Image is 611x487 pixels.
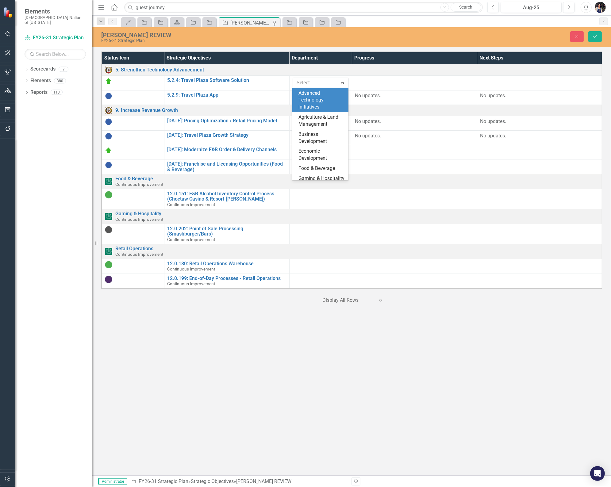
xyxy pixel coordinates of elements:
img: CI In Progress [105,276,112,283]
img: Focus Area [105,66,112,74]
div: Advanced Technology Initiatives [298,90,345,111]
img: Layla Freeman [595,2,606,13]
div: [PERSON_NAME] REVIEW [101,32,382,38]
a: 5.2.9: Travel Plaza App [167,92,286,98]
div: [PERSON_NAME] REVIEW [236,478,291,484]
span: Continuous Improvement [167,267,215,271]
div: Business Development [298,131,345,145]
img: Not Started [105,118,112,125]
div: 380 [54,78,66,83]
img: Report [105,213,112,220]
a: 5. Strengthen Technology Advancement [115,67,599,73]
small: [DEMOGRAPHIC_DATA] Nation of [US_STATE] [25,15,86,25]
p: No updates. [355,118,474,125]
input: Search ClearPoint... [124,2,483,13]
p: No updates. [480,118,599,125]
div: Agriculture & Land Management [298,114,345,128]
div: Aug-25 [503,4,559,11]
a: 12.0.151: F&B Alcohol Inventory Control Process (Choctaw Casino & Resort-[PERSON_NAME]) [167,191,286,202]
a: Retail Operations [115,246,599,251]
div: » » [130,478,347,485]
a: Gaming & Hospitality [115,211,599,217]
div: Gaming & Hospitality [298,175,345,182]
a: Food & Beverage [115,176,599,182]
div: 7 [59,67,68,72]
img: On Target [105,78,112,85]
span: Continuous Improvement [167,281,215,286]
img: Report [105,248,112,255]
a: FY26-31 Strategic Plan [25,34,86,41]
a: [DATE]: Pricing Optimization / Retail Pricing Model [167,118,286,124]
img: Action Plan Approved/In Progress [105,261,112,268]
a: 5.2.4: Travel Plaza Software Solution [167,78,286,83]
span: Continuous Improvement [167,237,215,242]
div: 113 [51,90,63,95]
img: Focus Area [105,107,112,114]
p: No updates. [480,92,599,99]
img: CI Upcoming [105,226,112,233]
a: FY26-31 Strategic Plan [139,478,188,484]
p: No updates. [355,92,474,99]
p: No updates. [355,132,474,140]
div: [PERSON_NAME] REVIEW [230,19,271,27]
img: On Target [105,147,112,154]
div: FY26-31 Strategic Plan [101,38,382,43]
a: [DATE]: Franchise and Licensing Opportunities (Food & Beverage) [167,161,286,172]
span: Continuous Improvement [115,182,163,187]
a: Search [451,3,481,12]
a: 12.0.199: End-of-Day Processes - Retail Operations [167,276,286,281]
img: Report [105,178,112,185]
span: Continuous Improvement [115,252,163,257]
span: Elements [25,8,86,15]
div: Economic Development [298,148,345,162]
input: Search Below... [25,49,86,59]
img: Not Started [105,132,112,140]
img: Action Plan Approved/In Progress [105,191,112,198]
span: Continuous Improvement [167,202,215,207]
span: Continuous Improvement [115,217,163,222]
a: Reports [30,89,48,96]
span: Administrator [98,478,127,485]
a: Scorecards [30,66,56,73]
a: [DATE]: Travel Plaza Growth Strategy [167,132,286,138]
a: 12.0.202: Point of Sale Processing (Smashburger/Bars) [167,226,286,237]
div: Open Intercom Messenger [590,466,605,481]
a: [DATE]: Modernize F&B Order & Delivery Channels [167,147,286,152]
a: 12.0.180: Retail Operations Warehouse [167,261,286,267]
p: No updates. [480,132,599,140]
button: Aug-25 [501,2,562,13]
img: ClearPoint Strategy [3,7,14,17]
div: Food & Beverage [298,165,345,172]
a: Strategic Objectives [191,478,234,484]
img: Not Started [105,92,112,100]
a: 9. Increase Revenue Growth [115,108,599,113]
img: Not Started [105,161,112,169]
a: Elements [30,77,51,84]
